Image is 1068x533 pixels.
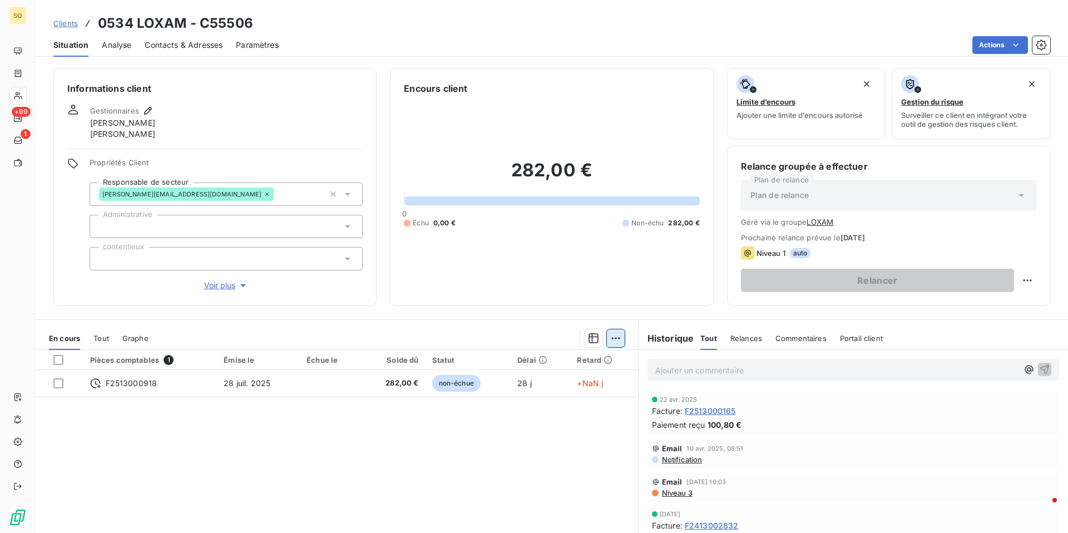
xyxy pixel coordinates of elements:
[741,160,1036,173] h6: Relance groupée à effectuer
[652,419,705,431] span: Paiement reçu
[122,334,149,343] span: Graphe
[432,375,481,392] span: non-échue
[433,218,456,228] span: 0,00 €
[106,378,157,389] span: F2513000918
[741,233,1036,242] span: Prochaine relance prévue le
[662,444,683,453] span: Email
[790,248,811,258] span: auto
[661,455,703,464] span: Notification
[652,520,683,531] span: Facture :
[53,19,78,28] span: Clients
[224,378,270,388] span: 28 juil. 2025
[517,356,563,364] div: Délai
[368,378,419,389] span: 282,00 €
[306,356,355,364] div: Échue le
[741,218,1036,226] span: Géré via le groupe
[9,7,27,24] div: SO
[736,111,863,120] span: Ajouter une limite d’encours autorisé
[517,378,532,388] span: 28 j
[727,68,886,139] button: Limite d’encoursAjouter une limite d’encours autorisé
[99,221,108,231] input: Ajouter une valeur
[224,356,293,364] div: Émise le
[892,68,1050,139] button: Gestion du risqueSurveiller ce client en intégrant votre outil de gestion des risques client.
[90,117,155,129] span: [PERSON_NAME]
[840,233,866,242] span: [DATE]
[90,279,363,292] button: Voir plus
[90,129,155,140] span: [PERSON_NAME]
[368,356,419,364] div: Solde dû
[164,355,174,365] span: 1
[686,445,743,452] span: 10 avr. 2025, 08:51
[807,218,833,226] button: LOXAM
[756,249,785,258] span: Niveau 1
[98,13,253,33] h3: 0534 LOXAM - C55506
[741,269,1014,292] button: Relancer
[12,107,31,117] span: +99
[402,209,407,218] span: 0
[90,158,363,174] span: Propriétés Client
[102,40,131,51] span: Analyse
[652,405,683,417] span: Facture :
[639,332,694,345] h6: Historique
[99,254,108,264] input: Ajouter une valeur
[1030,495,1057,522] iframe: Intercom live chat
[21,129,31,139] span: 1
[90,106,139,115] span: Gestionnaires
[736,97,795,106] span: Limite d’encours
[686,478,726,485] span: [DATE] 10:03
[750,190,809,201] span: Plan de relance
[102,191,261,198] span: [PERSON_NAME][EMAIL_ADDRESS][DOMAIN_NAME]
[145,40,222,51] span: Contacts & Adresses
[662,477,683,486] span: Email
[660,396,698,403] span: 22 avr. 2025
[90,355,211,365] div: Pièces comptables
[631,218,664,228] span: Non-échu
[840,334,883,343] span: Portail client
[274,189,283,199] input: Ajouter une valeur
[413,218,429,228] span: Échu
[204,280,249,291] span: Voir plus
[668,218,699,228] span: 282,00 €
[67,82,363,95] h6: Informations client
[577,378,603,388] span: +NaN j
[685,520,739,531] span: F2413002832
[700,334,717,343] span: Tout
[9,109,26,127] a: +99
[661,488,693,497] span: Niveau 3
[577,356,631,364] div: Retard
[685,405,736,417] span: F2513000165
[9,131,26,149] a: 1
[775,334,827,343] span: Commentaires
[9,509,27,526] img: Logo LeanPay
[404,159,699,193] h2: 282,00 €
[901,97,963,106] span: Gestion du risque
[53,40,88,51] span: Situation
[236,40,279,51] span: Paramètres
[972,36,1028,54] button: Actions
[93,334,109,343] span: Tout
[53,18,78,29] a: Clients
[708,419,741,431] span: 100,80 €
[49,334,80,343] span: En cours
[730,334,762,343] span: Relances
[432,356,505,364] div: Statut
[901,111,1041,129] span: Surveiller ce client en intégrant votre outil de gestion des risques client.
[404,82,467,95] h6: Encours client
[660,511,681,517] span: [DATE]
